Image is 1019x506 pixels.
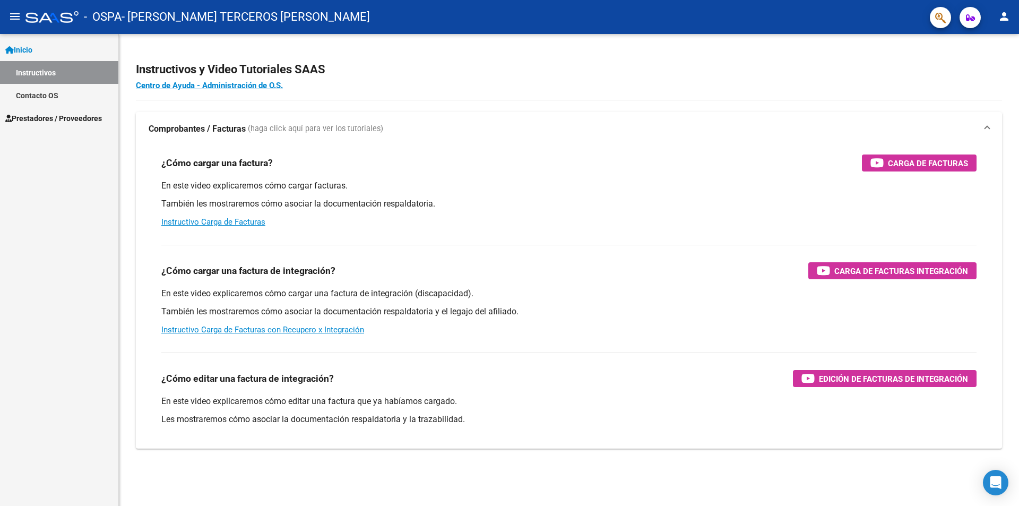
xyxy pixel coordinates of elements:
div: Comprobantes / Facturas (haga click aquí para ver los tutoriales) [136,146,1002,449]
button: Edición de Facturas de integración [793,370,977,387]
span: (haga click aquí para ver los tutoriales) [248,123,383,135]
mat-icon: person [998,10,1011,23]
p: También les mostraremos cómo asociar la documentación respaldatoria. [161,198,977,210]
button: Carga de Facturas [862,155,977,171]
h3: ¿Cómo editar una factura de integración? [161,371,334,386]
mat-icon: menu [8,10,21,23]
a: Centro de Ayuda - Administración de O.S. [136,81,283,90]
span: Carga de Facturas Integración [834,264,968,278]
a: Instructivo Carga de Facturas con Recupero x Integración [161,325,364,335]
span: Edición de Facturas de integración [819,372,968,385]
p: En este video explicaremos cómo cargar una factura de integración (discapacidad). [161,288,977,299]
p: Les mostraremos cómo asociar la documentación respaldatoria y la trazabilidad. [161,414,977,425]
a: Instructivo Carga de Facturas [161,217,265,227]
h3: ¿Cómo cargar una factura? [161,156,273,170]
p: En este video explicaremos cómo editar una factura que ya habíamos cargado. [161,396,977,407]
h2: Instructivos y Video Tutoriales SAAS [136,59,1002,80]
h3: ¿Cómo cargar una factura de integración? [161,263,335,278]
p: También les mostraremos cómo asociar la documentación respaldatoria y el legajo del afiliado. [161,306,977,318]
span: Inicio [5,44,32,56]
span: Prestadores / Proveedores [5,113,102,124]
mat-expansion-panel-header: Comprobantes / Facturas (haga click aquí para ver los tutoriales) [136,112,1002,146]
button: Carga de Facturas Integración [808,262,977,279]
span: - OSPA [84,5,122,29]
div: Open Intercom Messenger [983,470,1008,495]
p: En este video explicaremos cómo cargar facturas. [161,180,977,192]
span: - [PERSON_NAME] TERCEROS [PERSON_NAME] [122,5,370,29]
span: Carga de Facturas [888,157,968,170]
strong: Comprobantes / Facturas [149,123,246,135]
